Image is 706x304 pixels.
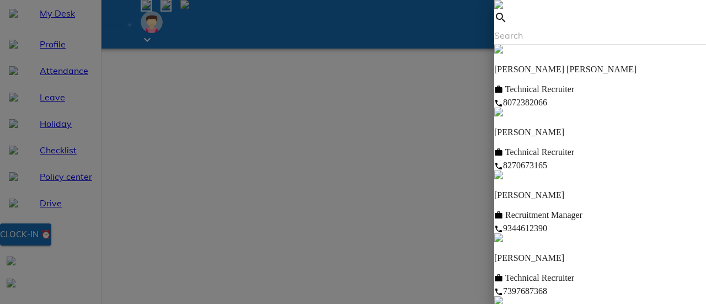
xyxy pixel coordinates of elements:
[503,98,547,107] span: 8072382066
[503,147,574,157] span: Technical Recruiter
[503,84,574,94] span: Technical Recruiter
[494,108,503,116] img: defaultEmp.0e2b4d71.svg
[503,273,574,282] span: Technical Recruiter
[494,190,706,200] p: [PERSON_NAME]
[494,26,706,44] input: Search
[503,223,547,233] span: 9344612390
[503,286,547,296] span: 7397687368
[494,170,503,179] img: defaultEmp.0e2b4d71.svg
[494,127,706,137] p: [PERSON_NAME]
[494,65,706,74] p: [PERSON_NAME] [PERSON_NAME]
[503,210,582,220] span: Recruitment Manager
[494,45,503,54] img: defaultEmp.0e2b4d71.svg
[503,161,547,170] span: 8270673165
[494,253,706,263] p: [PERSON_NAME]
[494,233,503,242] img: defaultEmp.0e2b4d71.svg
